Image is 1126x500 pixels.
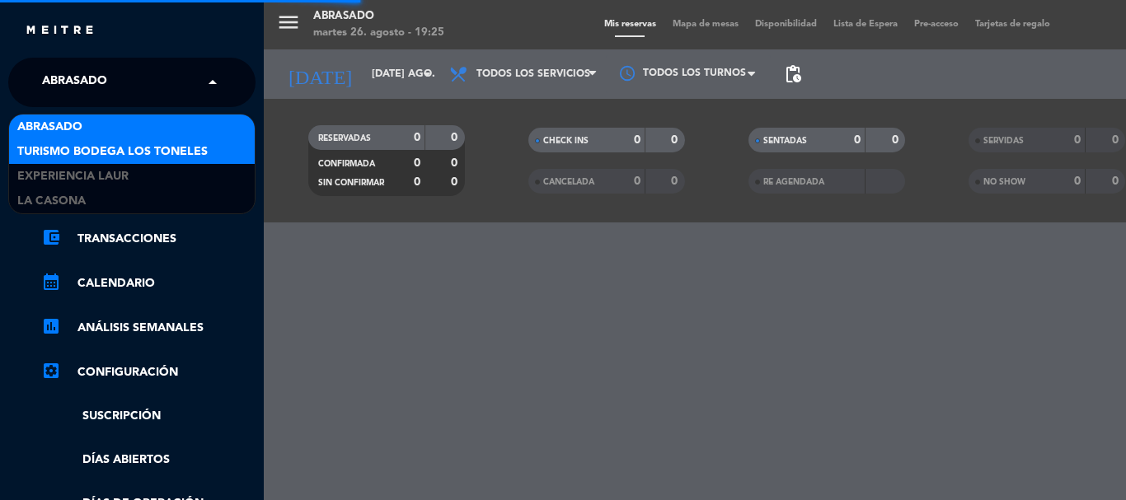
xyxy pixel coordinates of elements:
a: account_balance_walletTransacciones [41,229,256,249]
span: Turismo Bodega Los Toneles [17,143,208,161]
i: account_balance_wallet [41,227,61,247]
span: Abrasado [42,65,107,100]
a: Días abiertos [41,451,256,470]
img: MEITRE [25,25,95,37]
i: calendar_month [41,272,61,292]
a: calendar_monthCalendario [41,273,256,293]
a: assessmentANÁLISIS SEMANALES [41,318,256,338]
a: Suscripción [41,407,256,426]
span: pending_actions [783,64,803,84]
span: La Casona [17,192,86,211]
span: Experiencia Laur [17,167,129,186]
a: Configuración [41,362,256,382]
i: settings_applications [41,361,61,381]
i: assessment [41,316,61,336]
span: Abrasado [17,118,82,137]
